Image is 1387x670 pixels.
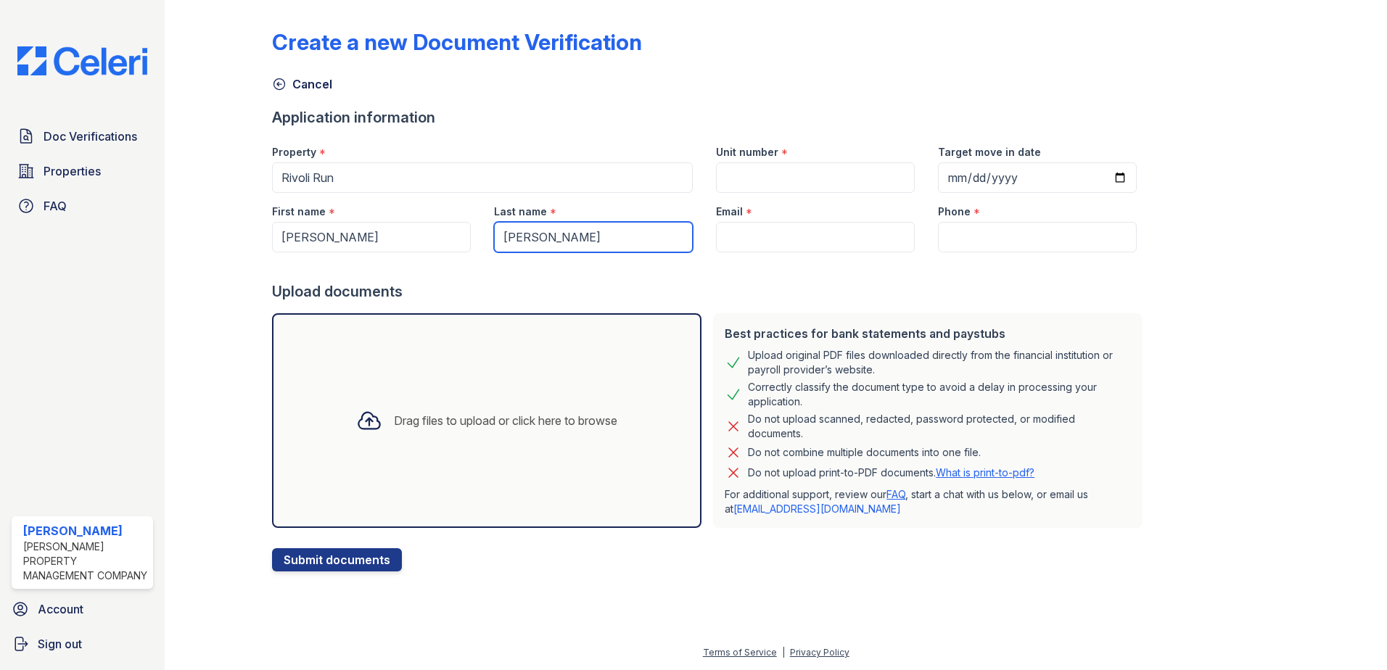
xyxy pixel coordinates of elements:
div: | [782,647,785,658]
span: Doc Verifications [44,128,137,145]
div: [PERSON_NAME] Property Management Company [23,539,147,583]
label: First name [272,204,326,219]
label: Property [272,145,316,160]
label: Last name [494,204,547,219]
div: Drag files to upload or click here to browse [394,412,617,429]
img: CE_Logo_Blue-a8612792a0a2168367f1c8372b55b34899dd931a85d93a1a3d3e32e68fde9ad4.png [6,46,159,75]
label: Target move in date [938,145,1041,160]
a: Sign out [6,629,159,658]
a: Properties [12,157,153,186]
span: Sign out [38,635,82,653]
button: Submit documents [272,548,402,571]
a: Doc Verifications [12,122,153,151]
label: Email [716,204,743,219]
a: Terms of Service [703,647,777,658]
div: Upload documents [272,281,1148,302]
a: Cancel [272,75,332,93]
a: FAQ [886,488,905,500]
div: [PERSON_NAME] [23,522,147,539]
div: Application information [272,107,1148,128]
a: What is print-to-pdf? [936,466,1034,479]
div: Upload original PDF files downloaded directly from the financial institution or payroll provider’... [748,348,1131,377]
span: FAQ [44,197,67,215]
a: [EMAIL_ADDRESS][DOMAIN_NAME] [733,502,901,515]
label: Phone [938,204,971,219]
a: Account [6,595,159,624]
div: Correctly classify the document type to avoid a delay in processing your application. [748,380,1131,409]
div: Do not combine multiple documents into one file. [748,444,981,461]
a: FAQ [12,191,153,220]
div: Create a new Document Verification [272,29,642,55]
p: Do not upload print-to-PDF documents. [748,466,1034,480]
span: Account [38,600,83,618]
a: Privacy Policy [790,647,849,658]
div: Do not upload scanned, redacted, password protected, or modified documents. [748,412,1131,441]
p: For additional support, review our , start a chat with us below, or email us at [725,487,1131,516]
label: Unit number [716,145,778,160]
div: Best practices for bank statements and paystubs [725,325,1131,342]
span: Properties [44,162,101,180]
